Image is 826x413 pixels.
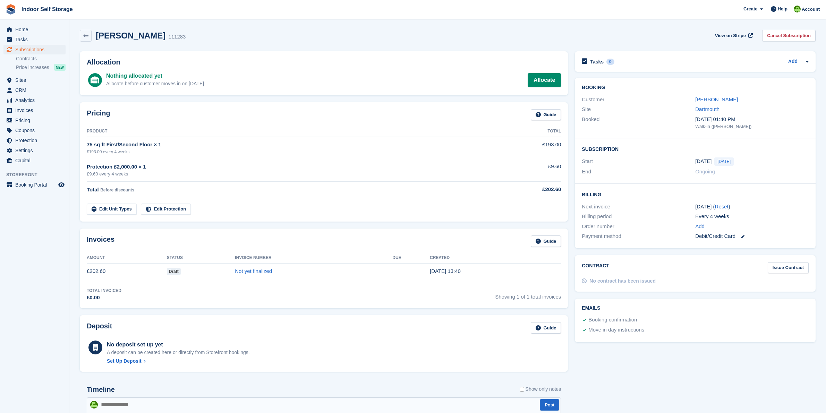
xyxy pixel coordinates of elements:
span: Help [778,6,787,12]
a: menu [3,105,66,115]
div: Booking confirmation [588,316,637,324]
th: Product [87,126,488,137]
div: 75 sq ft First/Second Floor × 1 [87,141,488,149]
a: menu [3,115,66,125]
a: View on Stripe [712,30,754,41]
a: [PERSON_NAME] [695,96,738,102]
div: Start [582,157,695,166]
span: View on Stripe [715,32,746,39]
h2: Billing [582,191,809,198]
a: Price increases NEW [16,63,66,71]
div: £9.60 every 4 weeks [87,171,488,178]
div: NEW [54,64,66,71]
div: No contract has been issued [589,277,656,285]
h2: [PERSON_NAME] [96,31,165,40]
a: Add [788,58,798,66]
a: menu [3,156,66,165]
a: menu [3,35,66,44]
div: Booked [582,115,695,130]
h2: Emails [582,306,809,311]
h2: Contract [582,262,609,274]
img: Helen Wilson [794,6,801,12]
div: Site [582,105,695,113]
span: Invoices [15,105,57,115]
th: Due [392,252,430,264]
div: 0 [606,59,614,65]
th: Invoice Number [235,252,392,264]
h2: Invoices [87,235,114,247]
a: Not yet finalized [235,268,272,274]
th: Created [430,252,561,264]
div: Billing period [582,213,695,221]
div: 111283 [168,33,186,41]
button: Post [540,399,559,411]
div: Total Invoiced [87,287,121,294]
span: Subscriptions [15,45,57,54]
a: Preview store [57,181,66,189]
span: Before discounts [100,188,134,192]
div: [DATE] 01:40 PM [695,115,809,123]
a: Allocate [528,73,561,87]
div: Customer [582,96,695,104]
a: Edit Protection [141,204,191,215]
span: Analytics [15,95,57,105]
span: Tasks [15,35,57,44]
span: Create [743,6,757,12]
div: No deposit set up yet [107,341,250,349]
h2: Pricing [87,109,110,121]
img: stora-icon-8386f47178a22dfd0bd8f6a31ec36ba5ce8667c1dd55bd0f319d3a0aa187defe.svg [6,4,16,15]
a: menu [3,126,66,135]
span: Pricing [15,115,57,125]
h2: Timeline [87,386,115,394]
th: Status [167,252,235,264]
div: Move in day instructions [588,326,644,334]
a: Guide [531,109,561,121]
h2: Allocation [87,58,561,66]
a: menu [3,180,66,190]
div: Every 4 weeks [695,213,809,221]
h2: Deposit [87,322,112,334]
div: £202.60 [488,186,561,193]
div: Protection £2,000.00 × 1 [87,163,488,171]
p: A deposit can be created here or directly from Storefront bookings. [107,349,250,356]
a: Edit Unit Types [87,204,137,215]
div: Nothing allocated yet [106,72,204,80]
img: Helen Wilson [90,401,98,408]
time: 2025-09-30 12:40:13 UTC [430,268,461,274]
span: Booking Portal [15,180,57,190]
div: Debit/Credit Card [695,232,809,240]
a: menu [3,136,66,145]
span: [DATE] [714,157,734,166]
span: Storefront [6,171,69,178]
h2: Tasks [590,59,604,65]
span: Home [15,25,57,34]
div: Walk-in ([PERSON_NAME]) [695,123,809,130]
div: Payment method [582,232,695,240]
span: Protection [15,136,57,145]
td: £9.60 [488,159,561,181]
a: menu [3,85,66,95]
div: End [582,168,695,176]
span: Coupons [15,126,57,135]
div: Order number [582,223,695,231]
a: Reset [715,204,729,209]
span: Showing 1 of 1 total invoices [495,287,561,302]
span: Settings [15,146,57,155]
div: Set Up Deposit [107,358,142,365]
div: [DATE] ( ) [695,203,809,211]
a: Add [695,223,705,231]
td: £193.00 [488,137,561,159]
span: Draft [167,268,181,275]
h2: Subscription [582,145,809,152]
th: Total [488,126,561,137]
div: £0.00 [87,294,121,302]
a: menu [3,25,66,34]
th: Amount [87,252,167,264]
a: Contracts [16,55,66,62]
a: menu [3,146,66,155]
a: Set Up Deposit [107,358,250,365]
a: Indoor Self Storage [19,3,76,15]
span: Capital [15,156,57,165]
a: menu [3,75,66,85]
time: 2025-09-30 00:00:00 UTC [695,157,712,165]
